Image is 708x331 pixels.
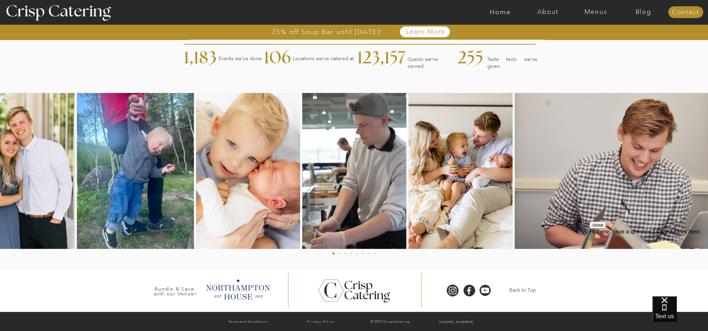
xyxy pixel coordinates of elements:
a: Terms and Conditions [213,318,283,326]
h3: Bundle & Save with our Venue! [151,286,200,293]
a: Menus [572,9,620,16]
li: Page dot 2 [339,252,341,254]
p: 106 [264,49,314,68]
p: Guests we've served [407,56,453,78]
p: Events we've done [219,55,269,68]
li: Page dot 6 [362,252,364,254]
p: 123,157 [357,49,407,68]
a: Blog [620,9,667,16]
p: 1,183 [184,49,234,68]
p: 255 [458,49,508,68]
a: Contact [668,9,703,16]
li: Page dot 5 [356,252,358,254]
a: Home [476,9,524,16]
a: [PHONE_NUMBER] [425,319,488,326]
a: Privacy Policy [286,318,356,325]
li: Page dot 1 [333,252,335,254]
a: Learn More [390,29,461,36]
li: Page dot 4 [350,252,352,254]
p: Taste tests we've given [487,56,537,68]
li: Page dot 8 [374,252,376,254]
a: 25% off Soup Bar until [DATE]! [247,29,407,36]
iframe: podium webchat widget bubble [652,296,708,331]
iframe: podium webchat widget prompt [590,221,708,305]
p: Locations we've catered at [293,55,357,67]
li: Page dot 3 [344,252,347,254]
a: About [524,9,572,16]
li: Page dot 7 [368,252,370,254]
a: Back to Top [501,287,545,294]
